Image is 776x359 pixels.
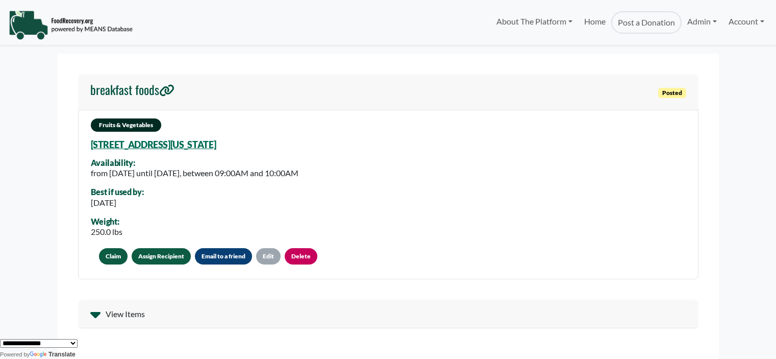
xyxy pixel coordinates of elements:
a: Admin [682,11,722,32]
a: Edit [256,248,281,265]
span: View Items [106,308,145,320]
div: from [DATE] until [DATE], between 09:00AM and 10:00AM [91,167,298,179]
img: Google Translate [30,351,48,358]
a: Assign Recipient [132,248,191,265]
a: Account [723,11,770,32]
a: Delete [285,248,317,265]
a: About The Platform [491,11,578,32]
a: breakfast foods [90,82,174,102]
div: Best if used by: [91,187,144,197]
a: Post a Donation [611,11,682,34]
div: 250.0 lbs [91,226,122,238]
h4: breakfast foods [90,82,174,97]
button: Email to a friend [195,248,252,265]
button: Claim [99,248,128,265]
div: Weight: [91,217,122,226]
div: [DATE] [91,197,144,209]
div: Availability: [91,158,298,167]
span: Posted [658,88,686,98]
a: [STREET_ADDRESS][US_STATE] [91,139,216,150]
img: NavigationLogo_FoodRecovery-91c16205cd0af1ed486a0f1a7774a6544ea792ac00100771e7dd3ec7c0e58e41.png [9,10,133,40]
span: Fruits & Vegetables [91,118,161,132]
a: Translate [30,351,76,358]
a: Home [578,11,611,34]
